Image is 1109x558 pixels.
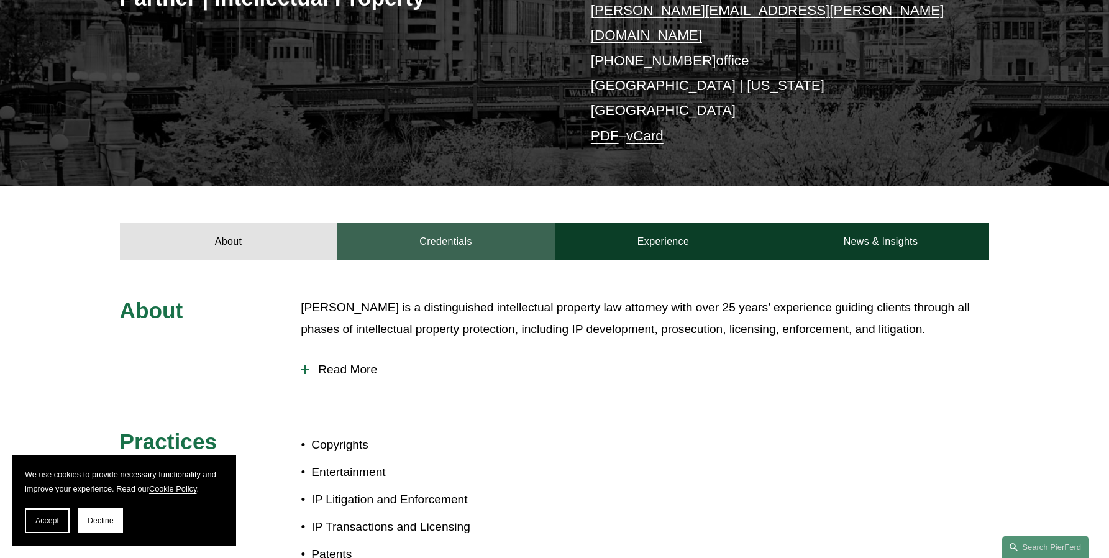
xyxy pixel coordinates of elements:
a: Credentials [337,223,555,260]
p: Entertainment [311,462,554,483]
p: IP Transactions and Licensing [311,516,554,538]
p: Copyrights [311,434,554,456]
a: News & Insights [772,223,989,260]
span: Read More [309,363,989,377]
p: [PERSON_NAME] is a distinguished intellectual property law attorney with over 25 years’ experienc... [301,297,989,340]
button: Decline [78,508,123,533]
section: Cookie banner [12,455,236,546]
p: IP Litigation and Enforcement [311,489,554,511]
a: Experience [555,223,772,260]
a: PDF [591,128,619,144]
a: Search this site [1002,536,1089,558]
button: Read More [301,354,989,386]
a: vCard [626,128,664,144]
span: Decline [88,516,114,525]
button: Accept [25,508,70,533]
span: About [120,298,183,322]
span: Accept [35,516,59,525]
a: [PHONE_NUMBER] [591,53,716,68]
span: Practices [120,429,217,454]
a: [PERSON_NAME][EMAIL_ADDRESS][PERSON_NAME][DOMAIN_NAME] [591,2,944,43]
p: We use cookies to provide necessary functionality and improve your experience. Read our . [25,467,224,496]
a: Cookie Policy [149,484,197,493]
a: About [120,223,337,260]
